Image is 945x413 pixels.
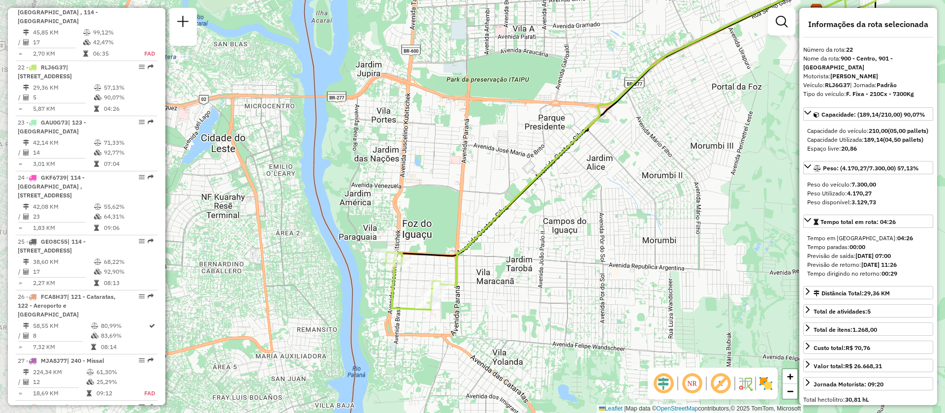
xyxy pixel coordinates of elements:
div: Jornada Motorista: 09:20 [814,380,883,389]
i: Distância Total [23,204,29,210]
td: 09:06 [103,223,153,233]
td: 2,27 KM [32,278,94,288]
strong: (04,50 pallets) [883,136,923,143]
span: 26 - [18,293,116,318]
div: Total de itens: [814,325,877,334]
td: 99,12% [93,28,133,37]
td: = [18,223,23,233]
strong: R$ 26.668,31 [845,362,882,370]
span: GKF6739 [41,174,66,181]
i: Distância Total [23,85,29,91]
i: % de utilização da cubagem [87,379,94,385]
i: % de utilização do peso [94,85,101,91]
a: Jornada Motorista: 09:20 [803,377,933,390]
strong: [PERSON_NAME] [830,72,878,80]
a: Peso: (4.170,27/7.300,00) 57,13% [803,161,933,174]
i: Distância Total [23,323,29,329]
td: 18,69 KM [32,388,86,398]
div: Tempo paradas: [807,243,929,252]
td: = [18,388,23,398]
div: Capacidade do veículo: [807,127,929,135]
td: 64,31% [103,212,153,222]
td: = [18,159,23,169]
td: / [18,377,23,387]
td: 80,99% [100,321,148,331]
td: / [18,331,23,341]
i: % de utilização do peso [83,30,91,35]
td: / [18,212,23,222]
div: Previsão de saída: [807,252,929,260]
div: Peso disponível: [807,198,929,207]
div: Veículo: [803,81,933,90]
td: = [18,104,23,114]
span: | 121 - Cataratas, 122 - Aeroporto e [GEOGRAPHIC_DATA] [18,293,116,318]
td: 92,90% [103,267,153,277]
td: 08:14 [100,342,148,352]
div: Peso: (4.170,27/7.300,00) 57,13% [803,176,933,211]
strong: Padrão [877,81,897,89]
td: 09:12 [96,388,134,398]
div: Map data © contributors,© 2025 TomTom, Microsoft [597,405,803,413]
span: Tempo total em rota: 04:26 [820,218,896,225]
div: Nome da rota: [803,54,933,72]
strong: R$ 70,76 [846,344,870,351]
span: Ocultar NR [680,372,704,395]
i: Total de Atividades [23,150,29,156]
td: 71,33% [103,138,153,148]
strong: F. Fixa - 210Cx - 7300Kg [846,90,914,97]
i: Total de Atividades [23,95,29,100]
td: 42,08 KM [32,202,94,212]
em: Rota exportada [148,357,154,363]
img: Fluxo de ruas [737,376,753,391]
strong: 04:26 [897,234,913,242]
div: Tempo total em rota: 04:26 [803,230,933,282]
div: Capacidade: (189,14/210,00) 90,07% [803,123,933,157]
strong: 00:29 [882,270,897,277]
span: | Jornada: [850,81,897,89]
div: Número da rota: [803,45,933,54]
td: 3,01 KM [32,159,94,169]
td: 8 [32,331,91,341]
div: Peso Utilizado: [807,189,929,198]
td: 58,55 KM [32,321,91,331]
span: | 114 - [STREET_ADDRESS] [18,238,86,254]
td: 55,62% [103,202,153,212]
td: 17 [32,37,83,47]
a: Distância Total:29,36 KM [803,286,933,299]
td: / [18,267,23,277]
td: = [18,278,23,288]
td: 29,36 KM [32,83,94,93]
td: 04:26 [103,104,153,114]
i: Tempo total em rota [87,390,92,396]
td: / [18,148,23,158]
td: 57,13% [103,83,153,93]
td: 06:35 [93,49,133,59]
td: 45,85 KM [32,28,83,37]
td: 23 [32,212,94,222]
em: Opções [139,357,145,363]
i: Distância Total [23,259,29,265]
a: Total de itens:1.268,00 [803,322,933,336]
td: 92,77% [103,148,153,158]
strong: [DATE] 11:26 [861,261,897,268]
td: = [18,49,23,59]
td: 5 [32,93,94,102]
i: Tempo total em rota [91,344,96,350]
h4: Informações da rota selecionada [803,20,933,29]
i: % de utilização do peso [94,204,101,210]
strong: [DATE] 07:00 [855,252,891,259]
i: Tempo total em rota [94,161,99,167]
td: 83,69% [100,331,148,341]
div: Distância Total: [814,289,890,298]
td: 68,22% [103,257,153,267]
i: Total de Atividades [23,214,29,220]
div: Tempo dirigindo no retorno: [807,269,929,278]
span: | 123 - [GEOGRAPHIC_DATA] [18,119,86,135]
div: Capacidade Utilizada: [807,135,929,144]
i: Distância Total [23,30,29,35]
a: Leaflet [599,405,623,412]
span: − [787,385,793,397]
strong: 189,14 [864,136,883,143]
div: Tipo do veículo: [803,90,933,98]
a: OpenStreetMap [657,405,698,412]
